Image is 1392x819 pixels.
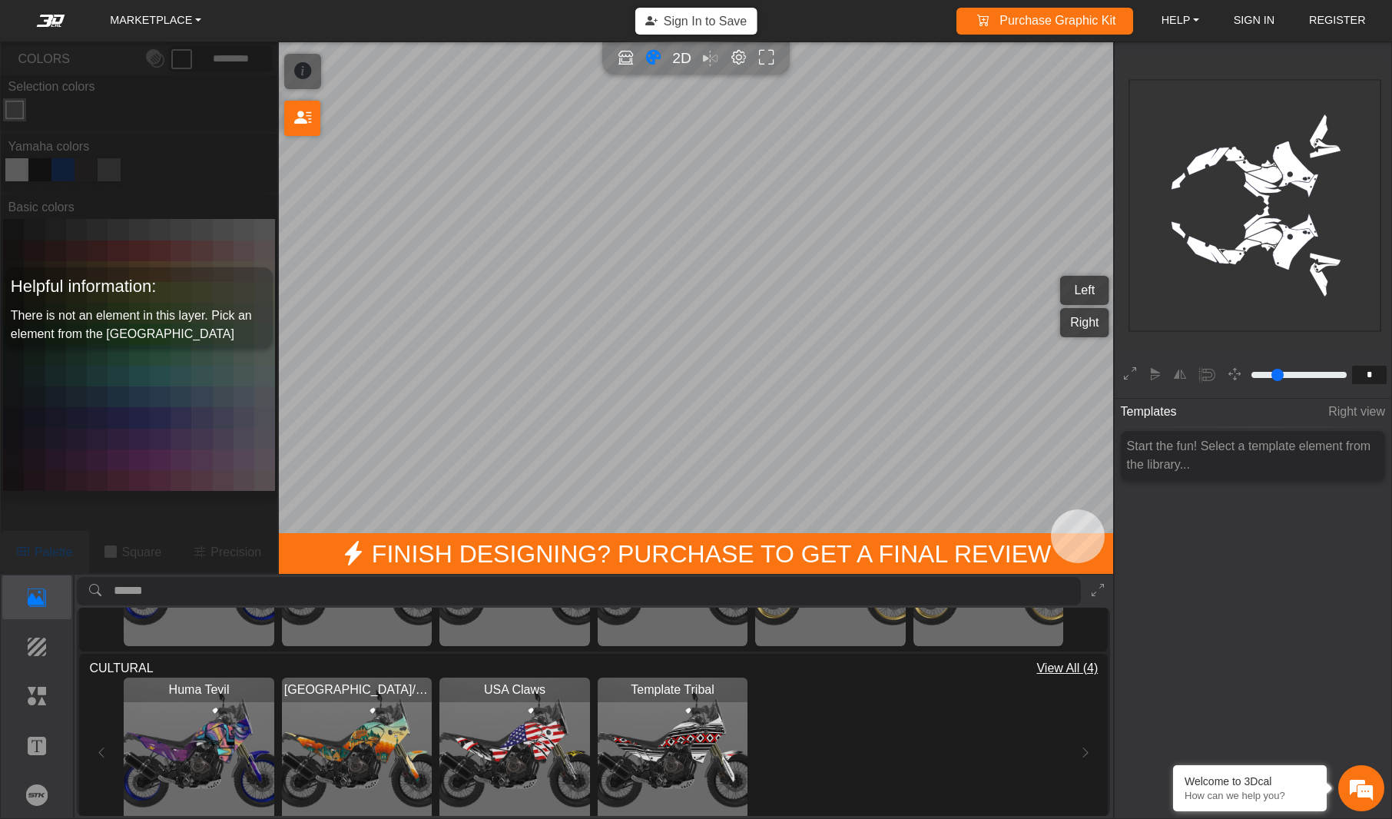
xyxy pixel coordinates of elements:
span: We're online! [89,181,212,327]
a: HELP [1155,8,1205,33]
p: How can we help you? [1185,790,1315,801]
span: 2D [672,50,691,66]
a: REGISTER [1303,8,1372,33]
span: Conversation [8,481,103,492]
button: Open in Showroom [615,48,637,70]
button: 2D [671,48,693,70]
button: Expand 2D editor [1118,363,1142,386]
textarea: Type your message and hit 'Enter' [8,400,293,454]
button: Expand Library [1085,577,1110,605]
button: Pan [1223,363,1247,386]
span: Right view [1328,398,1385,426]
div: Chat with us now [103,81,281,101]
div: FAQs [103,454,198,502]
input: search asset [114,577,1081,605]
span: View All (4) [1036,659,1098,678]
span: USA Claws [482,681,548,699]
a: MARKETPLACE [104,8,207,33]
span: Start the fun! Select a template element from the library... [1127,439,1371,471]
a: Purchase Graphic Kit [968,8,1122,35]
span: Templates [1121,398,1177,426]
button: Left [1060,276,1109,305]
span: Finish Designing? Purchase to get a final review [279,533,1112,575]
button: Color tool [642,48,665,70]
span: There is not an element in this layer. Pick an element from the [GEOGRAPHIC_DATA] [11,309,252,340]
button: Sign In to Save [635,8,757,35]
span: Quebec/Canada [282,681,433,699]
div: Minimize live chat window [252,8,289,45]
button: Editor settings [727,48,750,70]
button: Full screen [756,48,778,70]
span: Template Tribal [628,681,717,699]
button: Right [1060,308,1109,337]
span: Huma Tevil [166,681,231,699]
span: CULTURAL [89,659,153,678]
div: Navigation go back [17,79,40,102]
div: Articles [197,454,293,502]
a: SIGN IN [1228,8,1281,33]
h5: Helpful information: [11,273,268,300]
div: Welcome to 3Dcal [1185,775,1315,787]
